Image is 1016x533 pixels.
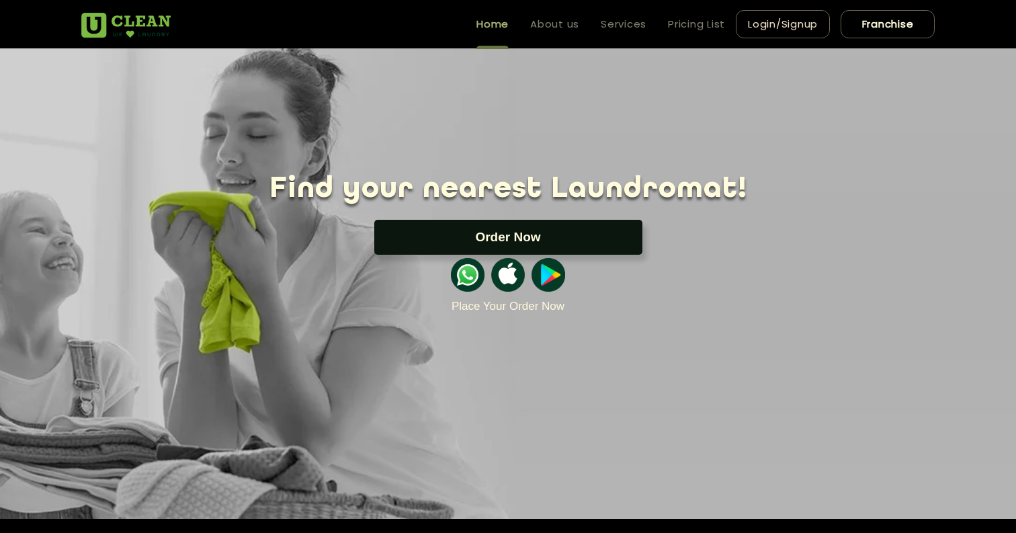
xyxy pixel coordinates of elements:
a: About us [530,16,579,32]
a: Place Your Order Now [452,300,564,313]
a: Login/Signup [736,10,830,38]
a: Home [476,16,509,32]
a: Services [601,16,646,32]
img: playstoreicon.png [532,258,565,292]
h1: Find your nearest Laundromat! [71,173,945,206]
a: Pricing List [668,16,725,32]
img: whatsappicon.png [451,258,484,292]
a: Franchise [841,10,935,38]
button: Order Now [374,220,642,255]
img: apple-icon.png [491,258,525,292]
img: UClean Laundry and Dry Cleaning [81,13,171,38]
